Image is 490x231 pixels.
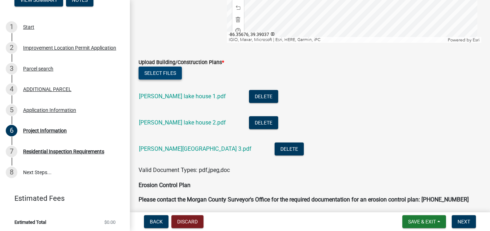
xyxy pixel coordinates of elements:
[6,167,17,178] div: 8
[473,37,480,42] a: Esri
[452,215,476,228] button: Next
[139,119,226,126] a: [PERSON_NAME] lake house 2.pdf
[171,215,204,228] button: Discard
[249,90,278,103] button: Delete
[139,67,182,80] button: Select files
[139,196,469,203] strong: Please contact the Morgan County Surveyor's Office for the required documentation for an erosion ...
[23,149,104,154] div: Residential Inspection Requirements
[408,219,436,225] span: Save & Exit
[6,191,118,205] a: Estimated Fees
[139,167,230,173] span: Valid Document Types: pdf,jpeg,doc
[446,37,481,43] div: Powered by
[275,146,304,153] wm-modal-confirm: Delete Document
[144,215,169,228] button: Back
[249,120,278,127] wm-modal-confirm: Delete Document
[23,24,34,30] div: Start
[14,220,46,225] span: Estimated Total
[6,63,17,74] div: 3
[6,104,17,116] div: 5
[6,146,17,157] div: 7
[139,60,224,65] label: Upload Building/Construction Plans
[139,93,226,100] a: [PERSON_NAME] lake house 1.pdf
[23,66,53,71] div: Parcel search
[139,145,251,152] a: [PERSON_NAME][GEOGRAPHIC_DATA] 3.pdf
[249,94,278,100] wm-modal-confirm: Delete Document
[150,219,163,225] span: Back
[249,116,278,129] button: Delete
[6,42,17,54] div: 2
[23,87,71,92] div: ADDITIONAL PARCEL
[458,219,470,225] span: Next
[139,182,191,189] strong: Erosion Control Plan
[402,215,446,228] button: Save & Exit
[23,128,67,133] div: Project Information
[227,37,446,43] div: IGIO, Maxar, Microsoft | Esri, HERE, Garmin, iPC
[23,45,116,50] div: Improvement Location Permit Application
[23,108,76,113] div: Application Information
[6,83,17,95] div: 4
[6,125,17,136] div: 6
[6,21,17,33] div: 1
[104,220,115,225] span: $0.00
[275,142,304,155] button: Delete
